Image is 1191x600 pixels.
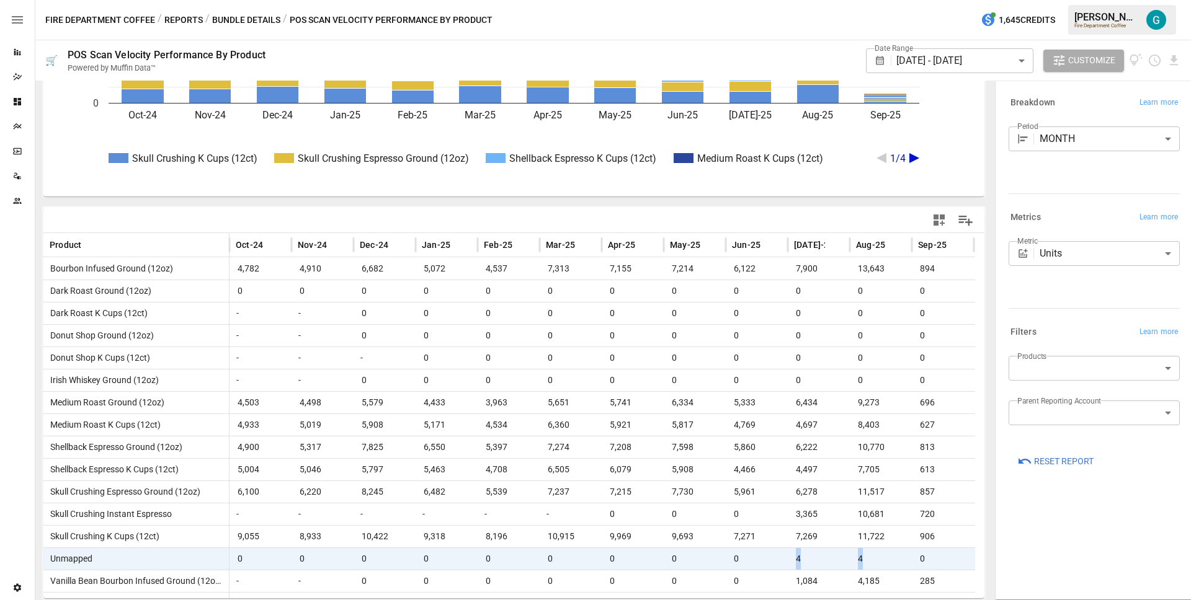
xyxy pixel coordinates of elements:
[484,414,533,436] span: 4,534
[794,414,844,436] span: 4,697
[236,258,285,280] span: 4,782
[236,526,285,547] span: 9,055
[360,459,409,480] span: 5,797
[360,280,409,302] span: 0
[236,392,285,413] span: 4,503
[514,236,531,254] button: Sort
[1074,11,1139,23] div: [PERSON_NAME]
[231,353,239,363] span: -
[794,280,844,302] span: 0
[918,392,968,413] span: 696
[1146,10,1166,30] div: Gavin Acres
[546,369,595,391] span: 0
[670,369,720,391] span: 0
[608,503,658,525] span: 0
[45,420,161,430] span: Medium Roast K Cups (12ct)
[298,280,347,302] span: 0
[732,392,782,413] span: 5,333
[45,487,200,496] span: Skull Crushing Espresso Ground (12oz)
[355,509,363,519] span: -
[360,258,409,280] span: 6,682
[670,436,720,458] span: 7,598
[856,526,906,547] span: 11,722
[480,509,487,519] span: -
[918,347,968,369] span: 0
[870,109,901,121] text: Sep-25
[542,509,549,519] span: -
[1043,50,1124,72] button: Customize
[546,526,595,547] span: 10,915
[608,325,658,346] span: 0
[1040,241,1180,266] div: Units
[422,414,471,436] span: 5,171
[670,570,720,592] span: 0
[298,258,347,280] span: 4,910
[1068,53,1115,68] span: Customize
[236,548,285,570] span: 0
[360,436,409,458] span: 7,825
[732,481,782,503] span: 5,961
[546,436,595,458] span: 7,274
[422,302,471,324] span: 0
[422,481,471,503] span: 6,482
[1009,450,1102,472] button: Reset Report
[484,325,533,346] span: 0
[45,576,223,586] span: Vanilla Bean Bourbon Infused Ground (12oz)
[360,302,409,324] span: 0
[546,325,595,346] span: 0
[484,347,533,369] span: 0
[918,436,968,458] span: 813
[546,239,575,251] span: Mar-25
[732,325,782,346] span: 0
[158,12,162,28] div: /
[918,570,968,592] span: 285
[509,152,656,164] text: Shellback Espresso K Cups (12ct)
[293,308,301,318] span: -
[390,236,407,254] button: Sort
[360,239,388,251] span: Dec-24
[1129,50,1143,72] button: View documentation
[45,554,92,563] span: Unmapped
[484,459,533,480] span: 4,708
[856,258,906,280] span: 13,643
[283,12,287,28] div: /
[422,280,471,302] span: 0
[608,481,658,503] span: 7,215
[546,258,595,280] span: 7,313
[45,442,182,452] span: Shellback Espresso Ground (12oz)
[794,258,844,280] span: 7,900
[360,392,409,413] span: 5,579
[670,481,720,503] span: 7,730
[236,414,285,436] span: 4,933
[729,109,772,121] text: [DATE]-25
[484,369,533,391] span: 0
[205,12,210,28] div: /
[360,369,409,391] span: 0
[1034,454,1094,469] span: Reset Report
[422,239,450,251] span: Jan-25
[732,414,782,436] span: 4,769
[732,526,782,547] span: 7,271
[918,548,968,570] span: 0
[546,280,595,302] span: 0
[1140,211,1178,224] span: Learn more
[68,63,156,73] div: Powered by Muffin Data™
[918,280,968,302] span: 0
[670,239,700,251] span: May-25
[422,369,471,391] span: 0
[484,481,533,503] span: 5,539
[918,369,968,391] span: 0
[83,236,100,254] button: Sort
[1140,326,1178,338] span: Learn more
[875,43,913,53] label: Date Range
[452,236,469,254] button: Sort
[298,436,347,458] span: 5,317
[670,325,720,346] span: 0
[670,414,720,436] span: 5,817
[856,302,906,324] span: 0
[856,570,906,592] span: 4,185
[732,436,782,458] span: 5,860
[794,325,844,346] span: 0
[45,509,172,519] span: Skull Crushing Instant Espresso
[1017,395,1101,406] label: Parent Reporting Account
